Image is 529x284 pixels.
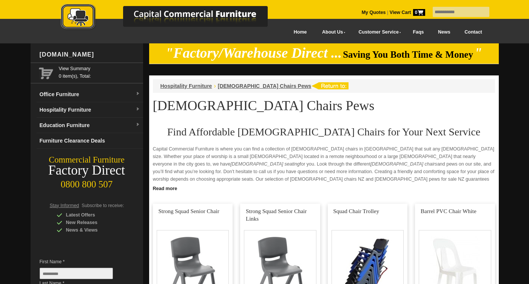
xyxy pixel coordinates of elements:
a: View Summary [59,65,140,72]
em: " [474,45,482,61]
a: [DEMOGRAPHIC_DATA] Chairs Pews [218,83,312,89]
a: Office Furnituredropdown [37,87,143,102]
div: New Releases [57,219,128,226]
a: Contact [457,24,489,41]
a: About Us [314,24,350,41]
img: Capital Commercial Furniture Logo [40,4,304,31]
span: Subscribe to receive: [82,203,124,208]
li: › [214,82,216,90]
div: Factory Direct [31,165,143,176]
span: 0 [413,9,425,16]
a: Hospitality Furnituredropdown [37,102,143,118]
span: Stay Informed [50,203,79,208]
img: return to [311,82,349,89]
strong: View Cart [390,10,425,15]
p: Capital Commercial Furniture is where you can find a collection of [DEMOGRAPHIC_DATA] chairs in [... [153,145,495,190]
div: Commercial Furniture [31,155,143,165]
a: Click to read more [149,183,499,192]
span: Saving You Both Time & Money [343,49,473,60]
div: [DOMAIN_NAME] [37,43,143,66]
input: First Name * [40,268,113,279]
em: [DEMOGRAPHIC_DATA] chairs [370,161,437,167]
em: [DEMOGRAPHIC_DATA] seating [230,161,300,167]
a: Faqs [406,24,431,41]
div: 0800 800 507 [31,175,143,190]
div: Latest Offers [57,211,128,219]
div: News & Views [57,226,128,234]
span: 0 item(s), Total: [59,65,140,79]
img: dropdown [136,123,140,127]
a: Furniture Clearance Deals [37,133,143,149]
a: News [431,24,457,41]
img: dropdown [136,92,140,96]
h2: Find Affordable [DEMOGRAPHIC_DATA] Chairs for Your Next Service [153,126,495,138]
a: View Cart0 [388,10,425,15]
a: Education Furnituredropdown [37,118,143,133]
a: Capital Commercial Furniture Logo [40,4,304,34]
img: dropdown [136,107,140,112]
a: Hospitality Furniture [160,83,212,89]
h1: [DEMOGRAPHIC_DATA] Chairs Pews [153,98,495,113]
span: First Name * [40,258,124,266]
em: "Factory/Warehouse Direct ... [165,45,342,61]
a: Customer Service [350,24,406,41]
a: My Quotes [362,10,386,15]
